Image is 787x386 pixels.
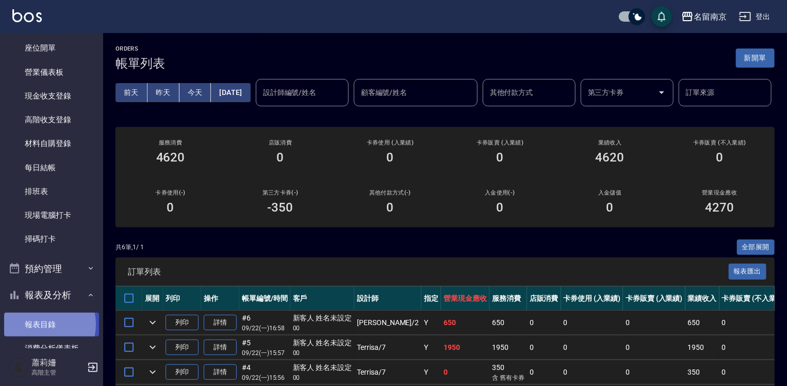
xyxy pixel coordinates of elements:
[128,267,729,277] span: 訂單列表
[421,286,441,311] th: 指定
[489,360,527,384] td: 350
[387,150,394,165] h3: 0
[492,373,524,382] p: 含 舊有卡券
[242,324,288,333] p: 09/22 (一) 16:58
[238,189,323,196] h2: 第三方卡券(-)
[737,239,775,255] button: 全部展開
[441,311,489,335] td: 650
[145,315,160,330] button: expand row
[242,373,288,382] p: 09/22 (一) 15:56
[116,45,165,52] h2: ORDERS
[527,311,561,335] td: 0
[4,84,99,108] a: 現金收支登錄
[293,324,352,333] p: 00
[238,139,323,146] h2: 店販消費
[694,10,727,23] div: 名留南京
[142,286,163,311] th: 展開
[166,340,199,356] button: 列印
[4,203,99,227] a: 現場電腦打卡
[116,243,144,252] p: 共 6 筆, 1 / 1
[561,311,624,335] td: 0
[729,264,767,280] button: 報表匯出
[736,53,775,62] a: 新開單
[277,150,284,165] h3: 0
[31,368,84,377] p: 高階主管
[677,6,731,27] button: 名留南京
[293,373,352,382] p: 00
[4,313,99,336] a: 報表目錄
[12,9,42,22] img: Logo
[4,255,99,282] button: 預約管理
[497,200,504,215] h3: 0
[204,364,237,380] a: 詳情
[497,150,504,165] h3: 0
[239,311,290,335] td: #6
[4,180,99,203] a: 排班表
[457,139,543,146] h2: 卡券販賣 (入業績)
[567,139,652,146] h2: 業績收入
[156,150,185,165] h3: 4620
[527,286,561,311] th: 店販消費
[685,286,719,311] th: 業績收入
[354,360,421,384] td: Terrisa /7
[653,84,670,101] button: Open
[204,315,237,331] a: 詳情
[145,340,160,355] button: expand row
[239,286,290,311] th: 帳單編號/時間
[441,360,489,384] td: 0
[167,200,174,215] h3: 0
[527,360,561,384] td: 0
[457,189,543,196] h2: 入金使用(-)
[596,150,625,165] h3: 4620
[561,335,624,360] td: 0
[623,286,685,311] th: 卡券販賣 (入業績)
[623,311,685,335] td: 0
[179,83,211,102] button: 今天
[239,335,290,360] td: #5
[4,156,99,180] a: 每日結帳
[211,83,250,102] button: [DATE]
[31,358,84,368] h5: 蕭莉姍
[421,360,441,384] td: Y
[242,348,288,358] p: 09/22 (一) 15:57
[116,56,165,71] h3: 帳單列表
[706,200,734,215] h3: 4270
[268,200,293,215] h3: -350
[489,311,527,335] td: 650
[348,139,433,146] h2: 卡券使用 (入業績)
[685,360,719,384] td: 350
[8,357,29,378] img: Person
[489,335,527,360] td: 1950
[685,311,719,335] td: 650
[527,335,561,360] td: 0
[623,360,685,384] td: 0
[348,189,433,196] h2: 其他付款方式(-)
[387,200,394,215] h3: 0
[239,360,290,384] td: #4
[441,286,489,311] th: 營業現金應收
[561,360,624,384] td: 0
[606,200,614,215] h3: 0
[735,7,775,26] button: 登出
[128,139,213,146] h3: 服務消費
[4,227,99,251] a: 掃碼打卡
[354,286,421,311] th: 設計師
[293,313,352,324] div: 新客人 姓名未設定
[651,6,672,27] button: save
[354,311,421,335] td: [PERSON_NAME] /2
[567,189,652,196] h2: 入金儲值
[163,286,201,311] th: 列印
[489,286,527,311] th: 服務消費
[4,60,99,84] a: 營業儀表板
[677,189,762,196] h2: 營業現金應收
[290,286,355,311] th: 客戶
[201,286,239,311] th: 操作
[4,132,99,155] a: 材料自購登錄
[421,335,441,360] td: Y
[561,286,624,311] th: 卡券使用 (入業績)
[293,337,352,348] div: 新客人 姓名未設定
[421,311,441,335] td: Y
[685,335,719,360] td: 1950
[166,364,199,380] button: 列印
[623,335,685,360] td: 0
